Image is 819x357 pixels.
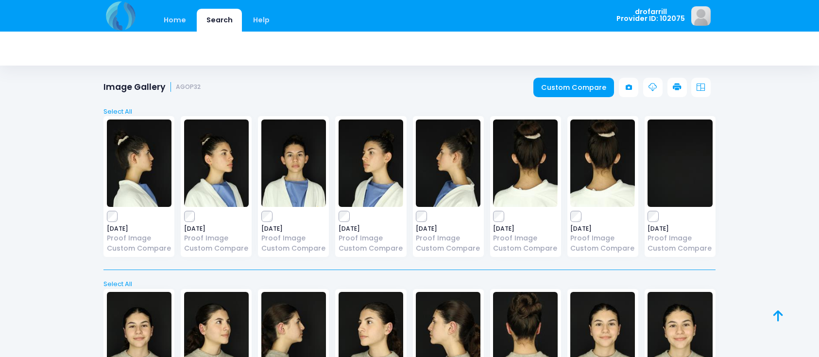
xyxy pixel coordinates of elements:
span: [DATE] [184,226,249,232]
span: [DATE] [339,226,403,232]
a: Home [154,9,195,32]
img: image [107,119,171,207]
a: Proof Image [416,233,480,243]
img: image [261,119,326,207]
a: Select All [101,107,719,117]
a: Custom Compare [533,78,614,97]
a: Proof Image [339,233,403,243]
img: image [691,6,711,26]
h1: Image Gallery [103,82,201,92]
a: Custom Compare [339,243,403,254]
a: Custom Compare [416,243,480,254]
img: image [339,119,403,207]
img: image [184,119,249,207]
a: Proof Image [570,233,635,243]
span: [DATE] [416,226,480,232]
a: Select All [101,279,719,289]
a: Proof Image [493,233,558,243]
a: Search [197,9,242,32]
img: image [570,119,635,207]
a: Custom Compare [184,243,249,254]
a: Proof Image [648,233,712,243]
a: Custom Compare [648,243,712,254]
a: Proof Image [261,233,326,243]
img: image [648,119,712,207]
small: AGOP32 [176,84,201,91]
span: [DATE] [570,226,635,232]
span: [DATE] [648,226,712,232]
a: Help [244,9,279,32]
img: image [493,119,558,207]
a: Custom Compare [493,243,558,254]
a: Proof Image [184,233,249,243]
a: Custom Compare [107,243,171,254]
a: Custom Compare [261,243,326,254]
span: drofarrill Provider ID: 102075 [616,8,685,22]
a: Proof Image [107,233,171,243]
a: Custom Compare [570,243,635,254]
span: [DATE] [107,226,171,232]
img: image [416,119,480,207]
span: [DATE] [261,226,326,232]
span: [DATE] [493,226,558,232]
